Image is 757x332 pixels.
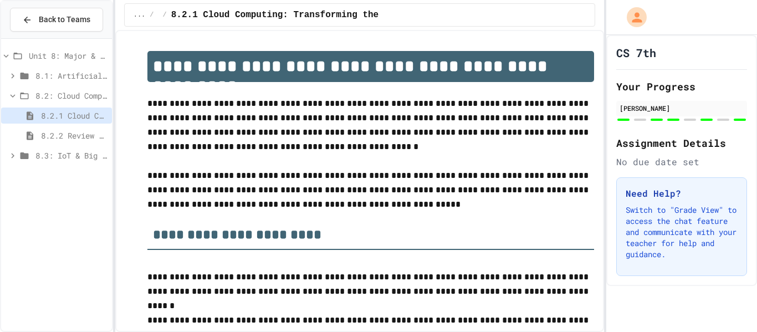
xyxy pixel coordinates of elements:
span: Unit 8: Major & Emerging Technologies [29,50,108,62]
button: Back to Teams [10,8,103,32]
span: 8.2: Cloud Computing [35,90,108,101]
p: Switch to "Grade View" to access the chat feature and communicate with your teacher for help and ... [626,205,738,260]
span: 8.2.1 Cloud Computing: Transforming the Digital World [171,8,453,22]
span: Back to Teams [39,14,90,25]
h2: Your Progress [616,79,747,94]
h1: CS 7th [616,45,656,60]
span: 8.1: Artificial Intelligence Basics [35,70,108,81]
div: No due date set [616,155,747,168]
h3: Need Help? [626,187,738,200]
span: 8.2.1 Cloud Computing: Transforming the Digital World [41,110,108,121]
span: 8.2.2 Review - Cloud Computing [41,130,108,141]
h2: Assignment Details [616,135,747,151]
div: My Account [615,4,649,30]
div: [PERSON_NAME] [620,103,744,113]
span: / [163,11,167,19]
span: / [150,11,154,19]
span: 8.3: IoT & Big Data [35,150,108,161]
span: ... [134,11,146,19]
